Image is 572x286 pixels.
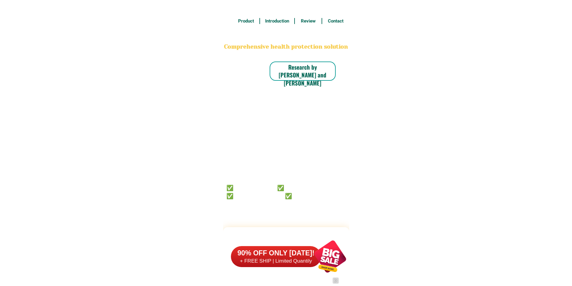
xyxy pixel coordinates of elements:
[263,18,291,25] h6: Introduction
[223,3,349,12] h3: FREE SHIPPING NATIONWIDE
[226,183,329,199] h6: ✅ 𝙰𝚗𝚝𝚒 𝙲𝚊𝚗𝚌𝚎𝚛 ✅ 𝙰𝚗𝚝𝚒 𝚂𝚝𝚛𝚘𝚔𝚎 ✅ 𝙰𝚗𝚝𝚒 𝙳𝚒𝚊𝚋𝚎𝚝𝚒𝚌 ✅ 𝙳𝚒𝚊𝚋𝚎𝚝𝚎𝚜
[223,43,349,51] h2: Comprehensive health protection solution
[325,18,346,25] h6: Contact
[333,278,339,284] img: navigation
[231,249,321,258] h6: 90% OFF ONLY [DATE]!
[236,18,256,25] h6: Product
[270,63,336,87] h6: Research by [PERSON_NAME] and [PERSON_NAME]
[231,258,321,264] h6: + FREE SHIP | Limited Quantily
[223,232,349,248] h2: FAKE VS ORIGINAL
[223,29,349,43] h2: BONA VITA COFFEE
[298,18,319,25] h6: Review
